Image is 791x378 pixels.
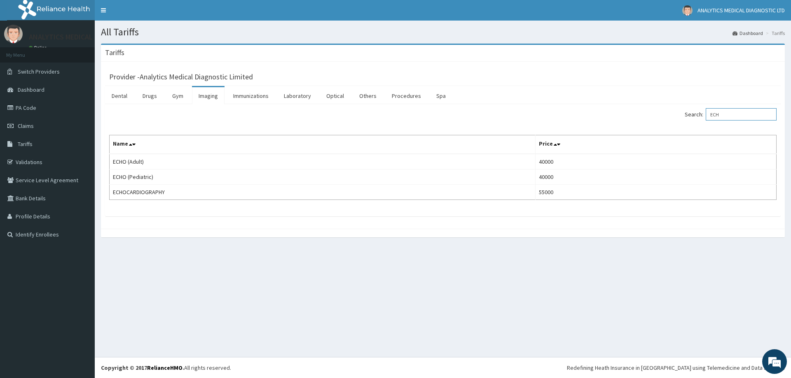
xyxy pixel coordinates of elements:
h1: All Tariffs [101,27,785,37]
span: ANALYTICS MEDICAL DIAGNOSTIC LTD [697,7,785,14]
span: Dashboard [18,86,44,93]
h3: Provider - Analytics Medical Diagnostic Limited [109,73,253,81]
div: Chat with us now [43,46,138,57]
a: Spa [430,87,452,104]
textarea: Type your message and hit 'Enter' [4,225,157,253]
div: Redefining Heath Insurance in [GEOGRAPHIC_DATA] using Telemedicine and Data Science! [567,364,785,372]
a: Immunizations [227,87,275,104]
label: Search: [685,108,777,121]
span: Switch Providers [18,68,60,75]
img: d_794563401_company_1708531726252_794563401 [15,41,33,62]
td: 40000 [535,169,776,185]
img: User Image [682,5,693,16]
a: Dental [105,87,134,104]
td: 40000 [535,154,776,169]
a: Online [29,45,49,51]
a: Dashboard [732,30,763,37]
a: Laboratory [277,87,318,104]
h3: Tariffs [105,49,124,56]
p: ANALYTICS MEDICAL DIAGNOSTIC LTD [29,33,148,41]
a: RelianceHMO [147,364,183,371]
a: Gym [166,87,190,104]
li: Tariffs [764,30,785,37]
td: 55000 [535,185,776,200]
input: Search: [706,108,777,121]
strong: Copyright © 2017 . [101,364,184,371]
a: Imaging [192,87,225,104]
a: Others [353,87,383,104]
a: Optical [320,87,351,104]
th: Name [110,135,536,154]
span: Claims [18,122,34,130]
td: ECHO (Pediatric) [110,169,536,185]
span: Tariffs [18,140,33,148]
th: Price [535,135,776,154]
img: User Image [4,25,23,43]
a: Procedures [385,87,428,104]
div: Minimize live chat window [135,4,155,24]
footer: All rights reserved. [95,357,791,378]
td: ECHO (Adult) [110,154,536,169]
a: Drugs [136,87,164,104]
span: We're online! [48,104,114,187]
td: ECHOCARDIOGRAPHY [110,185,536,200]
